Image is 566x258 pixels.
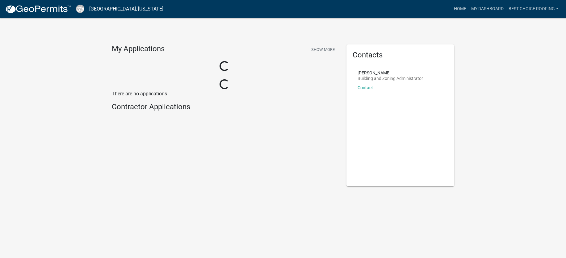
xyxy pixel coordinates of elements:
[76,5,84,13] img: Cook County, Georgia
[112,44,165,54] h4: My Applications
[112,102,337,111] h4: Contractor Applications
[353,51,448,60] h5: Contacts
[358,71,423,75] p: [PERSON_NAME]
[358,76,423,81] p: Building and Zoning Administrator
[469,3,506,15] a: My Dashboard
[89,4,163,14] a: [GEOGRAPHIC_DATA], [US_STATE]
[112,90,337,98] p: There are no applications
[506,3,561,15] a: Best Choice Roofing
[309,44,337,55] button: Show More
[451,3,469,15] a: Home
[358,85,373,90] a: Contact
[112,102,337,114] wm-workflow-list-section: Contractor Applications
